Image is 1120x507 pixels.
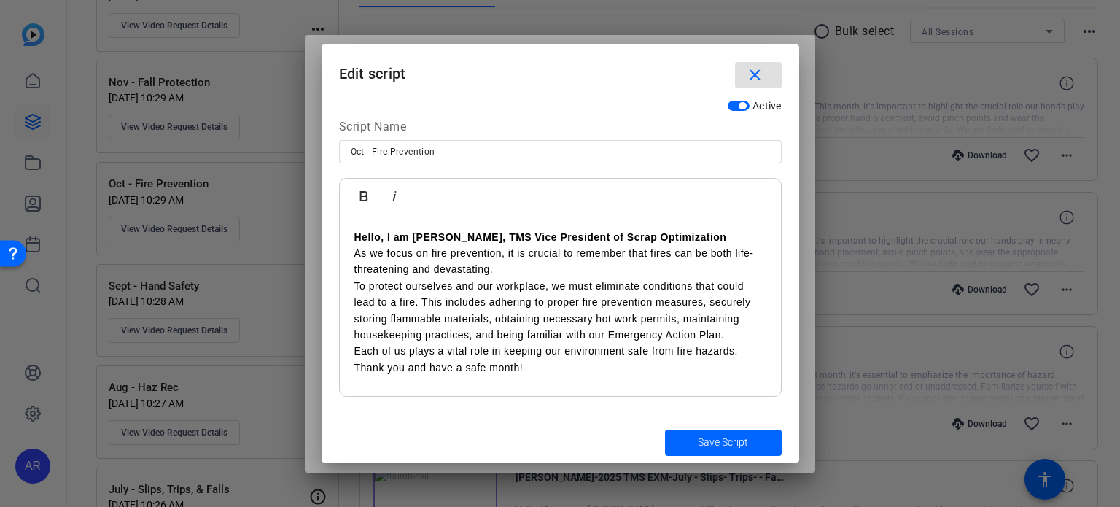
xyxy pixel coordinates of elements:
span: Active [752,100,782,112]
strong: Hello, I am [PERSON_NAME], TMS Vice President of Scrap Optimization [354,231,727,243]
p: Each of us plays a vital role in keeping our environment safe from fire hazards. Thank you and ha... [354,343,766,376]
mat-icon: close [746,66,764,85]
button: Italic (Ctrl+I) [381,182,408,211]
p: As we focus on fire prevention, it is crucial to remember that fires can be both life-threatening... [354,245,766,278]
input: Enter Script Name [351,143,770,160]
button: Bold (Ctrl+B) [350,182,378,211]
div: Script Name [339,118,782,140]
span: Save Script [698,435,748,450]
button: Save Script [665,430,782,456]
p: To protect ourselves and our workplace, we must eliminate conditions that could lead to a fire. T... [354,278,766,344]
h1: Edit script [322,44,799,92]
